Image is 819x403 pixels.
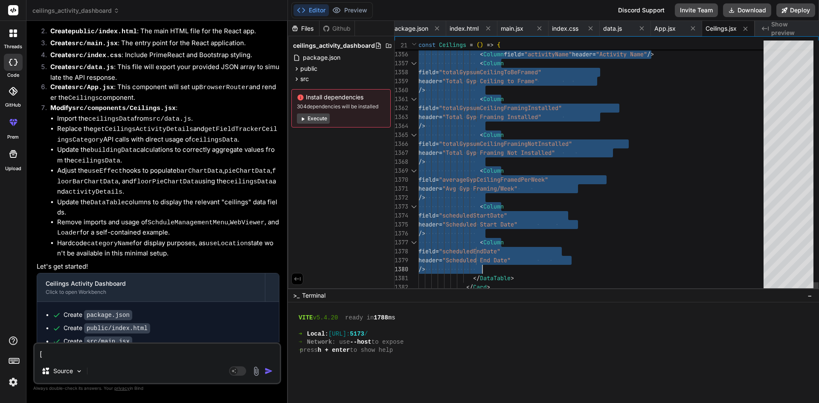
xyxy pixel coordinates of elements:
code: public/index.html [84,323,150,333]
span: privacy [114,386,130,391]
span: Install dependencies [297,93,385,101]
span: < [480,203,483,210]
li: Replace the and API calls with direct usage of . [57,124,279,145]
span: = [439,220,442,228]
span: = [521,50,524,58]
span: Column [483,238,504,246]
div: Create [64,310,132,319]
span: /> [418,122,425,130]
span: Column [483,131,504,139]
strong: Create [50,63,114,71]
span: = [436,140,439,148]
span: = [436,68,439,76]
code: public/index.html [72,28,137,35]
div: 1374 [395,211,407,220]
code: ceilingsData [227,178,273,186]
span: "Scheduled End Date" [442,256,511,264]
strong: Create [50,27,137,35]
li: Update the calculations to correctly aggregate values from the . [57,145,279,166]
div: 1375 [395,220,407,229]
span: : use [332,338,350,346]
button: Deploy [776,3,815,17]
div: Click to collapse the range. [408,130,419,139]
code: barChartData [177,168,223,175]
span: ) [480,41,483,49]
span: − [807,291,812,300]
span: VITE [299,314,313,322]
span: ➜ [299,338,300,346]
label: GitHub [5,101,21,109]
span: = [439,77,442,85]
span: = [439,149,442,157]
code: activityDetails [65,188,122,196]
span: /> [418,265,425,273]
span: Terminal [302,291,325,300]
span: "scheduledEndDate" [439,247,500,255]
div: 1357 [395,59,407,68]
div: Click to collapse the range. [408,238,419,247]
span: field [504,50,521,58]
img: icon [264,367,273,375]
span: /> [418,194,425,201]
span: main.jsx [501,24,523,33]
div: 1380 [395,265,407,274]
img: attachment [251,366,261,376]
code: getFieldTrackerCeilingsCategory [57,126,277,144]
img: settings [6,375,20,389]
div: 1378 [395,247,407,256]
span: = [436,104,439,112]
div: Files [288,24,319,33]
li: Hardcode for display purposes, as state won't be available in this minimal setup. [57,238,279,258]
code: src/components/Ceilings.jsx [72,105,176,112]
span: field [418,140,436,148]
span: /> [418,158,425,165]
button: Preview [329,4,371,16]
span: 5173 [350,330,364,338]
div: 1366 [395,139,407,148]
span: field [418,176,436,183]
span: "Avg Gyp Framing/Week" [442,185,517,192]
li: : This file will export your provided JSON array to simulate the API response. [44,62,279,82]
span: / [364,330,368,338]
span: ( [476,41,480,49]
li: : This component will set up and render the component. [44,82,279,103]
div: Click to collapse the range. [408,95,419,104]
code: src/App.jsx [72,84,114,91]
span: DataTable [480,274,511,282]
span: < [480,50,483,58]
span: "Total Gyp Framing Installed" [442,113,541,121]
p: Always double-check its answers. Your in Bind [33,384,281,392]
p: Source [53,367,73,375]
span: Ceilings.jsx [706,24,737,33]
div: Click to collapse the range. [408,202,419,211]
code: BrowserRouter [199,84,249,91]
span: h + enter [318,346,350,354]
strong: Create [50,51,122,59]
span: Column [483,59,504,67]
code: Ceilings [68,95,99,102]
span: 1788 [374,314,388,322]
span: = [439,185,442,192]
div: Github [319,24,354,33]
button: Ceilings Activity DashboardClick to open Workbench [37,273,265,302]
span: index.css [552,24,578,33]
li: Update the columns to display the relevant "ceilings" data fields. [57,197,279,217]
span: "Activity Name" [596,50,647,58]
span: to expose [372,338,404,346]
div: Create [64,337,132,346]
button: Execute [297,113,330,124]
div: 1382 [395,283,407,292]
span: < [480,131,483,139]
span: Show preview [771,20,812,37]
span: "Total Gyp Framing Not Installed" [442,149,555,157]
span: index.html [450,24,479,33]
div: 1361 [395,95,407,104]
code: useLocation [206,240,248,247]
span: App.jsx [654,24,676,33]
span: 21 [395,41,407,50]
div: 1363 [395,113,407,122]
span: data.js [603,24,622,33]
li: Import the from . [57,114,279,125]
li: Adjust the hooks to populate , , , and using the and . [57,166,279,197]
label: code [7,72,19,79]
